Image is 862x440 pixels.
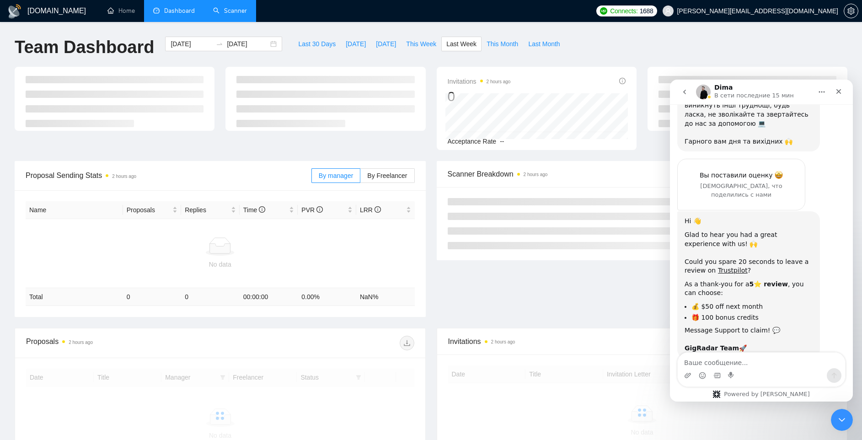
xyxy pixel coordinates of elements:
[375,206,381,213] span: info-circle
[371,37,401,51] button: [DATE]
[487,79,511,84] time: 2 hours ago
[319,172,353,179] span: By manager
[7,4,22,19] img: logo
[446,39,477,49] span: Last Week
[107,7,135,15] a: homeHome
[619,78,626,84] span: info-circle
[610,6,637,16] span: Connects:
[600,7,607,15] img: upwork-logo.png
[491,339,515,344] time: 2 hours ago
[316,206,323,213] span: info-circle
[164,7,195,15] span: Dashboard
[26,170,311,181] span: Proposal Sending Stats
[171,39,212,49] input: Start date
[29,259,411,269] div: No data
[376,39,396,49] span: [DATE]
[181,288,240,306] td: 0
[500,138,504,145] span: --
[298,39,336,49] span: Last 30 Days
[356,288,415,306] td: NaN %
[123,288,182,306] td: 0
[360,206,381,214] span: LRR
[523,37,565,51] button: Last Month
[298,288,356,306] td: 0.00 %
[844,4,858,18] button: setting
[406,39,436,49] span: This Week
[367,172,407,179] span: By Freelancer
[844,7,858,15] a: setting
[831,409,853,431] iframe: Intercom live chat
[181,201,240,219] th: Replies
[15,37,154,58] h1: Team Dashboard
[216,40,223,48] span: to
[670,80,853,402] iframe: Intercom live chat
[185,205,229,215] span: Replies
[26,336,220,350] div: Proposals
[243,206,265,214] span: Time
[227,39,268,49] input: End date
[448,336,836,347] span: Invitations
[482,37,523,51] button: This Month
[487,39,518,49] span: This Month
[112,174,136,179] time: 2 hours ago
[665,8,671,14] span: user
[448,168,837,180] span: Scanner Breakdown
[293,37,341,51] button: Last 30 Days
[844,7,858,15] span: setting
[448,88,511,105] div: 0
[524,172,548,177] time: 2 hours ago
[69,340,93,345] time: 2 hours ago
[153,7,160,14] span: dashboard
[528,39,560,49] span: Last Month
[216,40,223,48] span: swap-right
[26,201,123,219] th: Name
[213,7,247,15] a: searchScanner
[240,288,298,306] td: 00:00:00
[401,37,441,51] button: This Week
[301,206,323,214] span: PVR
[640,6,653,16] span: 1688
[123,201,182,219] th: Proposals
[341,37,371,51] button: [DATE]
[441,37,482,51] button: Last Week
[127,205,171,215] span: Proposals
[448,76,511,87] span: Invitations
[259,206,265,213] span: info-circle
[346,39,366,49] span: [DATE]
[26,288,123,306] td: Total
[448,138,497,145] span: Acceptance Rate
